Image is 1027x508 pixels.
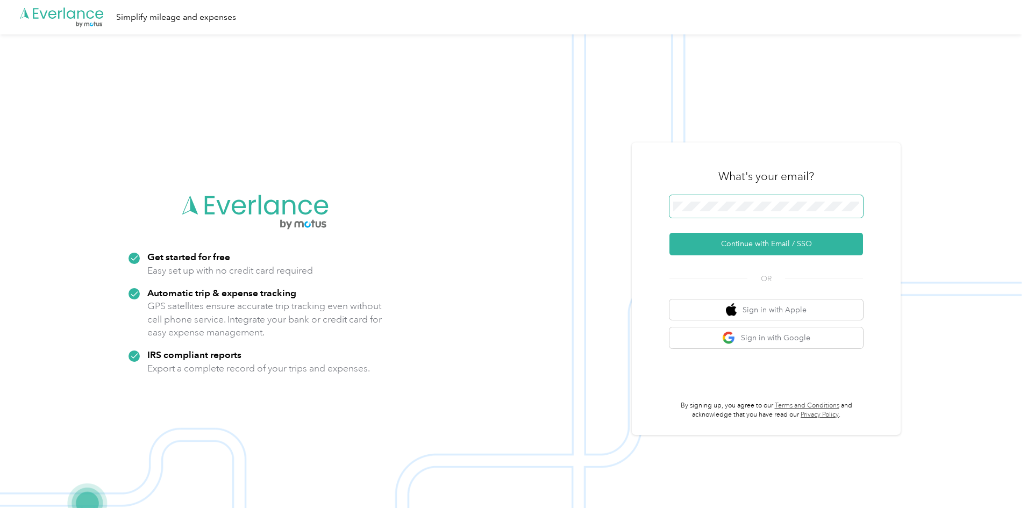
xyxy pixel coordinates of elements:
[775,402,839,410] a: Terms and Conditions
[801,411,839,419] a: Privacy Policy
[722,331,736,345] img: google logo
[116,11,236,24] div: Simplify mileage and expenses
[669,401,863,420] p: By signing up, you agree to our and acknowledge that you have read our .
[147,287,296,298] strong: Automatic trip & expense tracking
[669,327,863,348] button: google logoSign in with Google
[718,169,814,184] h3: What's your email?
[669,233,863,255] button: Continue with Email / SSO
[726,303,737,317] img: apple logo
[669,299,863,320] button: apple logoSign in with Apple
[747,273,785,284] span: OR
[147,264,313,277] p: Easy set up with no credit card required
[147,299,382,339] p: GPS satellites ensure accurate trip tracking even without cell phone service. Integrate your bank...
[147,251,230,262] strong: Get started for free
[147,362,370,375] p: Export a complete record of your trips and expenses.
[147,349,241,360] strong: IRS compliant reports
